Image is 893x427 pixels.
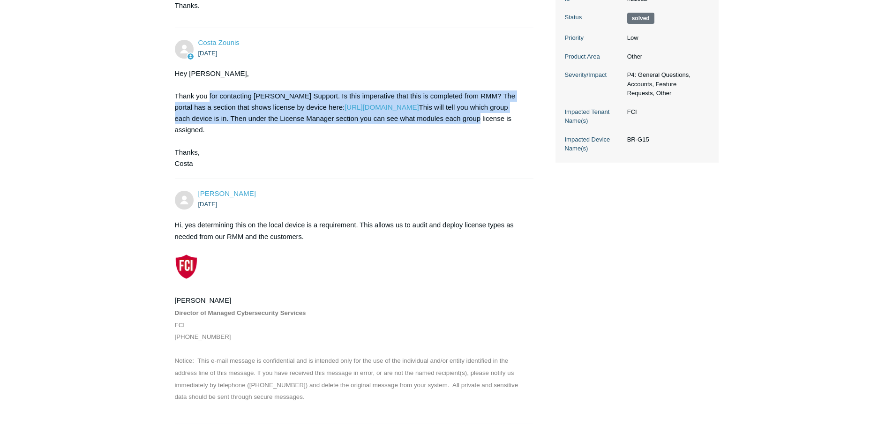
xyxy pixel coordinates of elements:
time: 12/16/2024, 13:38 [198,201,218,208]
dd: P4: General Questions, Accounts, Feature Requests, Other [623,70,709,98]
dt: Product Area [565,52,623,61]
a: [PERSON_NAME] [198,189,256,197]
div: Hey [PERSON_NAME], Thank you for contacting [PERSON_NAME] Support. Is this imperative that this i... [175,68,525,169]
span: This request has been solved [627,13,654,24]
dd: BR-G15 [623,135,709,144]
span: FCI [175,322,185,329]
a: [URL][DOMAIN_NAME] [345,103,419,111]
span: [PERSON_NAME] [175,297,232,304]
span: [PHONE_NUMBER] [175,333,231,340]
span: Director of Managed Cybersecurity Services [175,309,306,316]
dt: Impacted Tenant Name(s) [565,107,623,126]
dd: FCI [623,107,709,117]
span: Brian Rohllf [198,189,256,197]
dt: Impacted Device Name(s) [565,135,623,153]
dd: Low [623,33,709,43]
dd: Other [623,52,709,61]
span: Notice: This e-mail message is confidential and is intended only for the use of the individual an... [175,357,518,400]
time: 12/16/2024, 12:58 [198,50,218,57]
dt: Severity/Impact [565,70,623,80]
a: Costa Zounis [198,38,240,46]
span: Hi, yes determining this on the local device is a requirement. This allows us to audit and deploy... [175,221,514,241]
dt: Priority [565,33,623,43]
dt: Status [565,13,623,22]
